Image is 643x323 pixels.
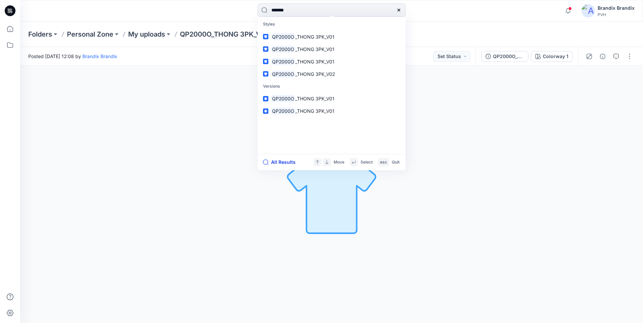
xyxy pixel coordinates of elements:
[259,43,404,55] a: QP2000O_THONG 3PK_V01
[259,31,404,43] a: QP2000O_THONG 3PK_V01
[597,51,608,62] button: Details
[259,55,404,68] a: QP2000O_THONG 3PK_V01
[392,159,400,166] p: Quit
[180,30,268,39] p: QP2000O_THONG 3PK_V01
[334,159,344,166] p: Move
[271,33,295,41] mark: QP2000O
[380,159,387,166] p: esc
[285,147,379,241] img: No Outline
[531,51,573,62] button: Colorway 1
[598,4,635,12] div: Brandix Brandix
[295,71,335,77] span: _THONG 3PK_V02
[259,80,404,93] p: Versions
[271,95,295,102] mark: QP2000O
[581,4,595,17] img: avatar
[82,53,117,59] a: Brandix Brandix
[28,53,117,60] span: Posted [DATE] 12:08 by
[295,108,335,114] span: _THONG 3PK_V01
[28,30,52,39] a: Folders
[259,92,404,105] a: QP2000O_THONG 3PK_V01
[271,58,295,65] mark: QP2000O
[295,96,335,101] span: _THONG 3PK_V01
[543,53,568,60] div: Colorway 1
[128,30,165,39] a: My uploads
[259,18,404,31] p: Styles
[295,59,335,64] span: _THONG 3PK_V01
[493,53,524,60] div: QP2000O_THONG 3PK_V01
[271,45,295,53] mark: QP2000O
[295,34,335,40] span: _THONG 3PK_V01
[361,159,373,166] p: Select
[259,68,404,80] a: QP2000O_THONG 3PK_V02
[263,158,300,166] button: All Results
[67,30,113,39] a: Personal Zone
[598,12,635,17] div: PVH
[295,46,335,52] span: _THONG 3PK_V01
[271,70,295,78] mark: QP2000O
[271,107,295,115] mark: QP2000O
[481,51,528,62] button: QP2000O_THONG 3PK_V01
[259,105,404,117] a: QP2000O_THONG 3PK_V01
